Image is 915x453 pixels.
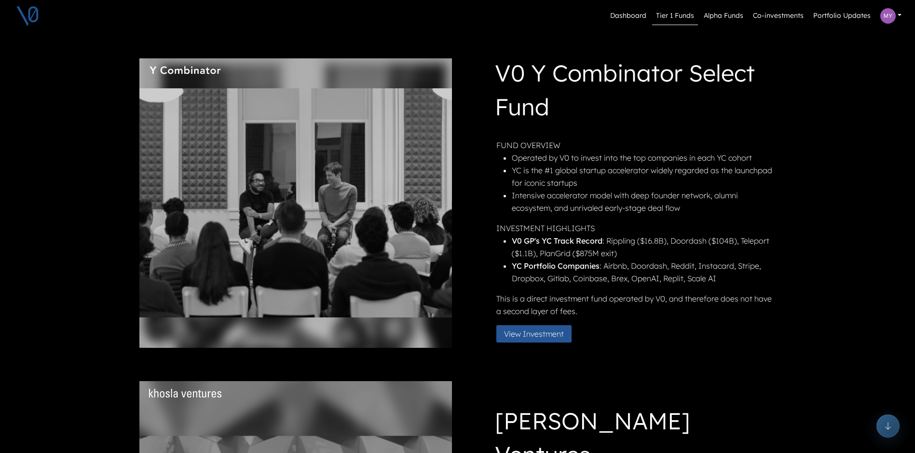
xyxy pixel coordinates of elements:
[512,261,600,271] strong: YC Portfolio Companies
[880,8,896,24] img: Profile
[496,328,579,338] a: View Investment
[512,151,774,164] li: Operated by V0 to invest into the top companies in each YC cohort
[512,164,774,189] li: YC is the #1 global startup accelerator widely regarded as the launchpad for iconic startups
[512,234,774,260] li: : Rippling ($16.8B), Doordash ($104B), Teleport ($1.1B), PlanGrid ($875M exit)
[652,7,698,25] a: Tier 1 Funds
[149,66,221,75] img: Fund Logo
[700,7,747,25] a: Alpha Funds
[606,7,650,25] a: Dashboard
[512,189,774,214] li: Intensive accelerator model with deep founder network, alumni ecosystem, and unrivaled early-stag...
[512,236,602,246] strong: V0 GP's YC Track Record
[496,222,774,234] p: INVESTMENT HIGHLIGHTS
[749,7,807,25] a: Co-investments
[512,260,774,285] li: : Airbnb, Doordash, Reddit, Instacard, Stripe, Dropbox, Gitlab, Coinbase, Brex, OpenAI, Replit, S...
[149,389,221,398] img: Fund Logo
[809,7,874,25] a: Portfolio Updates
[15,4,40,28] img: V0 logo
[139,58,452,348] img: yc.png
[496,292,774,317] p: This is a direct investment fund operated by V0, and therefore does not have a second layer of fees.
[496,325,572,343] button: View Investment
[495,56,774,127] h1: V0 Y Combinator Select Fund
[496,139,774,151] p: FUND OVERVIEW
